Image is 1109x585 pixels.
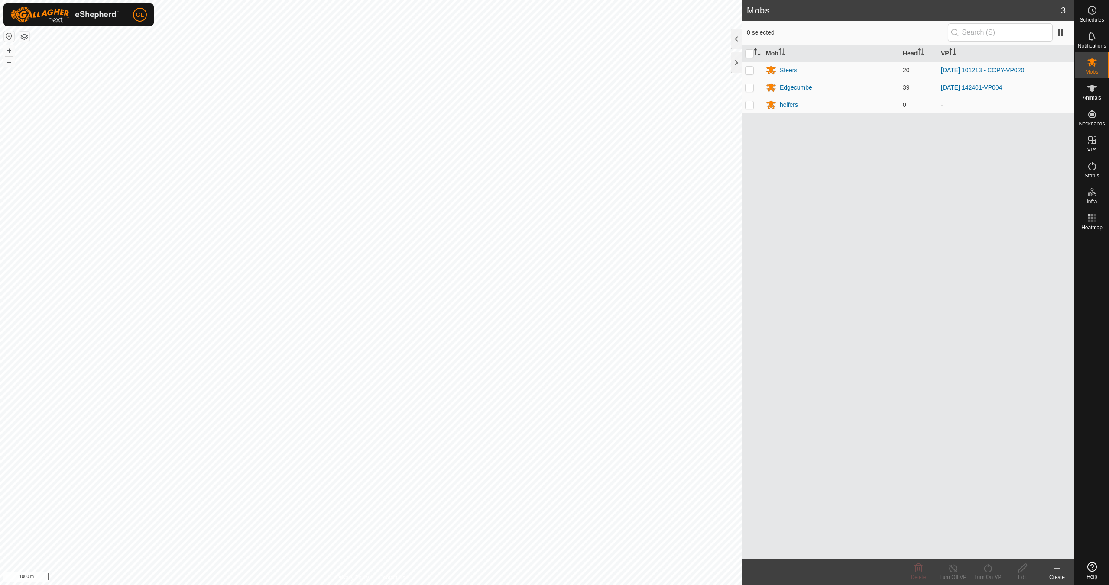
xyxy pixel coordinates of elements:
span: Animals [1083,95,1101,100]
div: Turn On VP [970,573,1005,581]
span: Neckbands [1079,121,1105,126]
span: Notifications [1078,43,1106,48]
a: Contact Us [379,574,405,582]
span: Status [1084,173,1099,178]
button: Map Layers [19,32,29,42]
span: Infra [1086,199,1097,204]
span: Mobs [1086,69,1098,74]
a: [DATE] 142401-VP004 [941,84,1002,91]
td: - [937,96,1074,113]
span: Heatmap [1081,225,1103,230]
span: 39 [903,84,910,91]
p-sorticon: Activate to sort [778,50,785,57]
p-sorticon: Activate to sort [754,50,761,57]
img: Gallagher Logo [10,7,119,22]
button: + [4,45,14,56]
span: VPs [1087,147,1096,152]
div: Steers [780,66,797,75]
div: Turn Off VP [936,573,970,581]
span: 0 selected [747,28,948,37]
span: Schedules [1080,17,1104,22]
a: [DATE] 101213 - COPY-VP020 [941,67,1024,74]
h2: Mobs [747,5,1061,16]
th: Mob [762,45,899,62]
div: Create [1040,573,1074,581]
span: Help [1086,574,1097,579]
span: GL [136,10,144,19]
button: Reset Map [4,31,14,42]
div: Edgecumbe [780,83,812,92]
span: 0 [903,101,906,108]
span: Delete [911,574,926,580]
button: – [4,57,14,67]
th: Head [899,45,937,62]
input: Search (S) [948,23,1053,42]
a: Privacy Policy [337,574,369,582]
span: 20 [903,67,910,74]
a: Help [1075,559,1109,583]
th: VP [937,45,1074,62]
div: heifers [780,100,798,109]
div: Edit [1005,573,1040,581]
span: 3 [1061,4,1066,17]
p-sorticon: Activate to sort [949,50,956,57]
p-sorticon: Activate to sort [918,50,924,57]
